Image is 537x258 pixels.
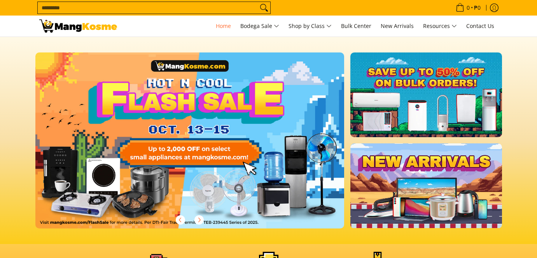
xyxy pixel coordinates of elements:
[212,16,235,37] a: Home
[381,22,414,30] span: New Arrivals
[236,16,283,37] a: Bodega Sale
[172,211,189,228] button: Previous
[453,3,483,12] span: •
[191,211,208,228] button: Next
[341,22,371,30] span: Bulk Center
[419,16,461,37] a: Resources
[35,52,369,241] a: More
[216,22,231,30] span: Home
[39,19,117,33] img: Mang Kosme: Your Home Appliances Warehouse Sale Partner!
[258,2,270,14] button: Search
[337,16,375,37] a: Bulk Center
[462,16,498,37] a: Contact Us
[377,16,418,37] a: New Arrivals
[466,22,494,30] span: Contact Us
[473,5,482,10] span: ₱0
[240,21,279,31] span: Bodega Sale
[289,21,332,31] span: Shop by Class
[423,21,457,31] span: Resources
[125,16,498,37] nav: Main Menu
[465,5,471,10] span: 0
[285,16,336,37] a: Shop by Class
